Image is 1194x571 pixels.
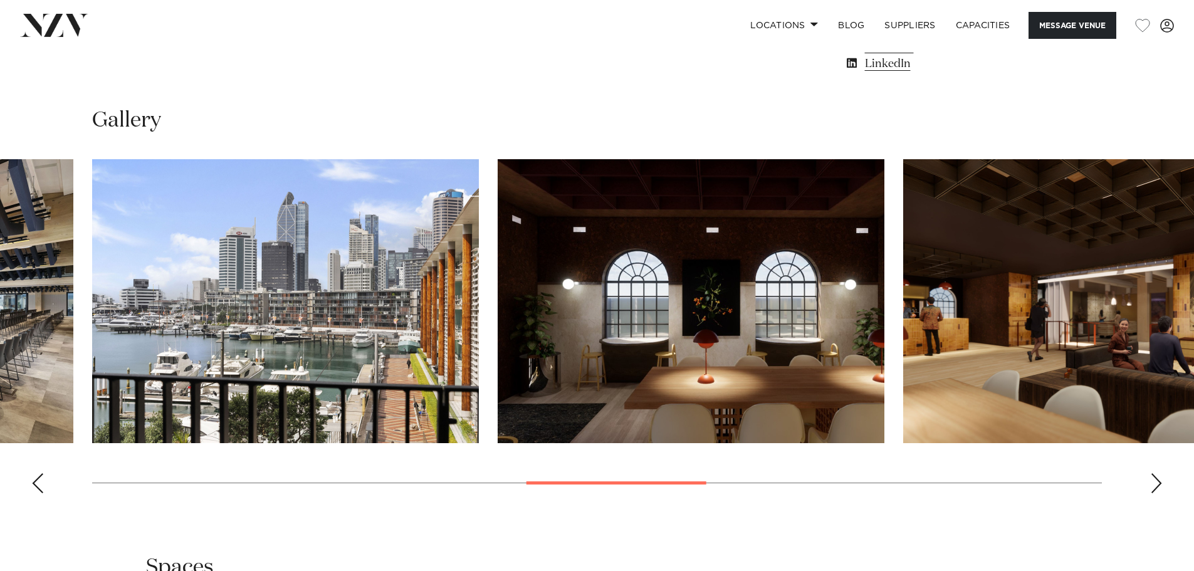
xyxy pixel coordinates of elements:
[92,107,161,135] h2: Gallery
[92,159,479,443] swiper-slide: 7 / 14
[498,159,884,443] swiper-slide: 8 / 14
[874,12,945,39] a: SUPPLIERS
[740,12,828,39] a: Locations
[946,12,1020,39] a: Capacities
[828,12,874,39] a: BLOG
[844,55,1049,73] a: LinkedIn
[20,14,88,36] img: nzv-logo.png
[1029,12,1116,39] button: Message Venue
